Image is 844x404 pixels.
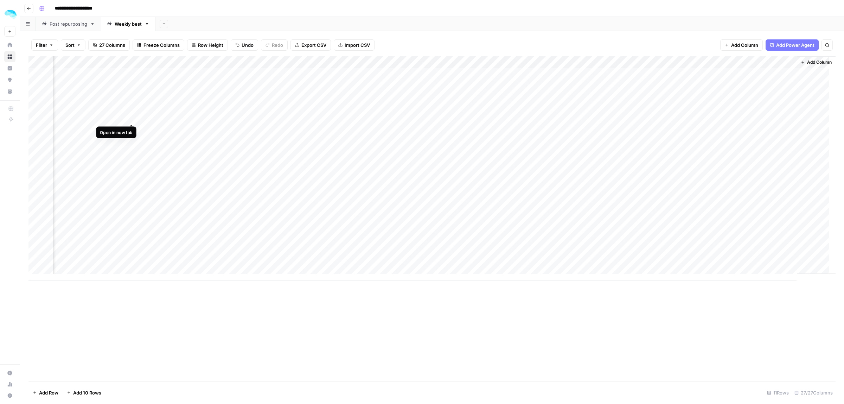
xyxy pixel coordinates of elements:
[231,39,258,51] button: Undo
[36,17,101,31] a: Post repurposing
[290,39,331,51] button: Export CSV
[4,8,17,21] img: ColdiQ Logo
[345,42,370,49] span: Import CSV
[764,387,792,398] div: 11 Rows
[100,129,133,135] div: Open in new tab
[61,39,85,51] button: Sort
[187,39,228,51] button: Row Height
[50,20,87,27] div: Post repurposing
[798,58,835,67] button: Add Column
[4,39,15,51] a: Home
[4,86,15,97] a: Your Data
[101,17,155,31] a: Weekly best
[36,42,47,49] span: Filter
[720,39,763,51] button: Add Column
[334,39,375,51] button: Import CSV
[792,387,836,398] div: 27/27 Columns
[731,42,758,49] span: Add Column
[133,39,184,51] button: Freeze Columns
[301,42,326,49] span: Export CSV
[73,389,101,396] span: Add 10 Rows
[99,42,125,49] span: 27 Columns
[63,387,105,398] button: Add 10 Rows
[143,42,180,49] span: Freeze Columns
[4,63,15,74] a: Insights
[28,387,63,398] button: Add Row
[39,389,58,396] span: Add Row
[88,39,130,51] button: 27 Columns
[4,51,15,62] a: Browse
[4,390,15,401] button: Help + Support
[272,42,283,49] span: Redo
[4,6,15,23] button: Workspace: ColdiQ
[65,42,75,49] span: Sort
[261,39,288,51] button: Redo
[776,42,814,49] span: Add Power Agent
[807,59,832,65] span: Add Column
[4,367,15,379] a: Settings
[242,42,254,49] span: Undo
[766,39,819,51] button: Add Power Agent
[115,20,142,27] div: Weekly best
[198,42,223,49] span: Row Height
[4,74,15,86] a: Opportunities
[31,39,58,51] button: Filter
[4,379,15,390] a: Usage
